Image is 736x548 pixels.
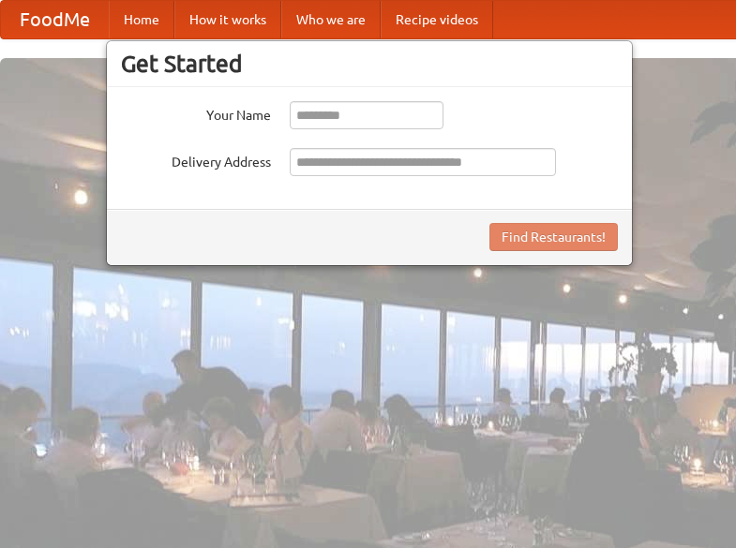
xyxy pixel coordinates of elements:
[121,50,618,78] h3: Get Started
[489,223,618,251] button: Find Restaurants!
[121,101,271,125] label: Your Name
[121,148,271,171] label: Delivery Address
[381,1,493,38] a: Recipe videos
[109,1,174,38] a: Home
[1,1,109,38] a: FoodMe
[174,1,281,38] a: How it works
[281,1,381,38] a: Who we are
